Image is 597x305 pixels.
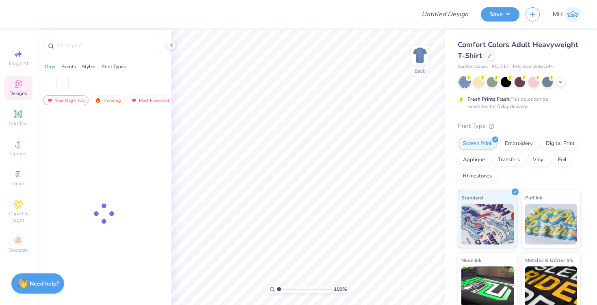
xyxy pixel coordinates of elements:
[43,95,89,105] div: Your Org's Fav
[9,90,27,97] span: Designs
[467,96,510,102] strong: Fresh Prints Flash:
[47,97,53,103] img: most_fav.gif
[467,95,567,110] div: This color can be expedited for 5 day delivery.
[458,63,488,70] span: Comfort Colors
[56,41,160,50] input: Try "Alpha"
[553,6,581,22] a: MH
[412,47,428,63] img: Back
[461,193,483,202] span: Standard
[4,210,32,223] span: Clipart & logos
[553,154,572,166] div: Foil
[9,247,28,253] span: Decorate
[61,63,76,70] div: Events
[525,204,578,244] img: Puff Ink
[500,138,538,150] div: Embroidery
[513,63,554,70] span: Minimum Order: 24 +
[528,154,550,166] div: Vinyl
[415,67,425,75] div: Back
[458,154,490,166] div: Applique
[131,97,137,103] img: most_fav.gif
[415,6,475,22] input: Untitled Design
[458,138,497,150] div: Screen Print
[493,154,525,166] div: Transfers
[525,193,542,202] span: Puff Ink
[91,95,125,105] div: Trending
[458,121,581,131] div: Print Type
[481,7,519,22] button: Save
[45,63,55,70] div: Orgs
[30,280,59,288] strong: Need help?
[10,150,26,157] span: Upload
[127,95,173,105] div: Most Favorited
[334,286,347,293] span: 100 %
[12,180,25,187] span: Greek
[9,60,28,67] span: Image AI
[461,204,514,244] img: Standard
[458,170,497,182] div: Rhinestones
[461,256,481,264] span: Neon Ink
[82,63,95,70] div: Styles
[9,120,28,127] span: Add Text
[525,256,573,264] span: Metallic & Glitter Ink
[553,10,563,19] span: MH
[458,40,578,61] span: Comfort Colors Adult Heavyweight T-Shirt
[102,63,126,70] div: Print Types
[541,138,580,150] div: Digital Print
[95,97,101,103] img: trending.gif
[565,6,581,22] img: Mitra Hegde
[492,63,509,70] span: # C1717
